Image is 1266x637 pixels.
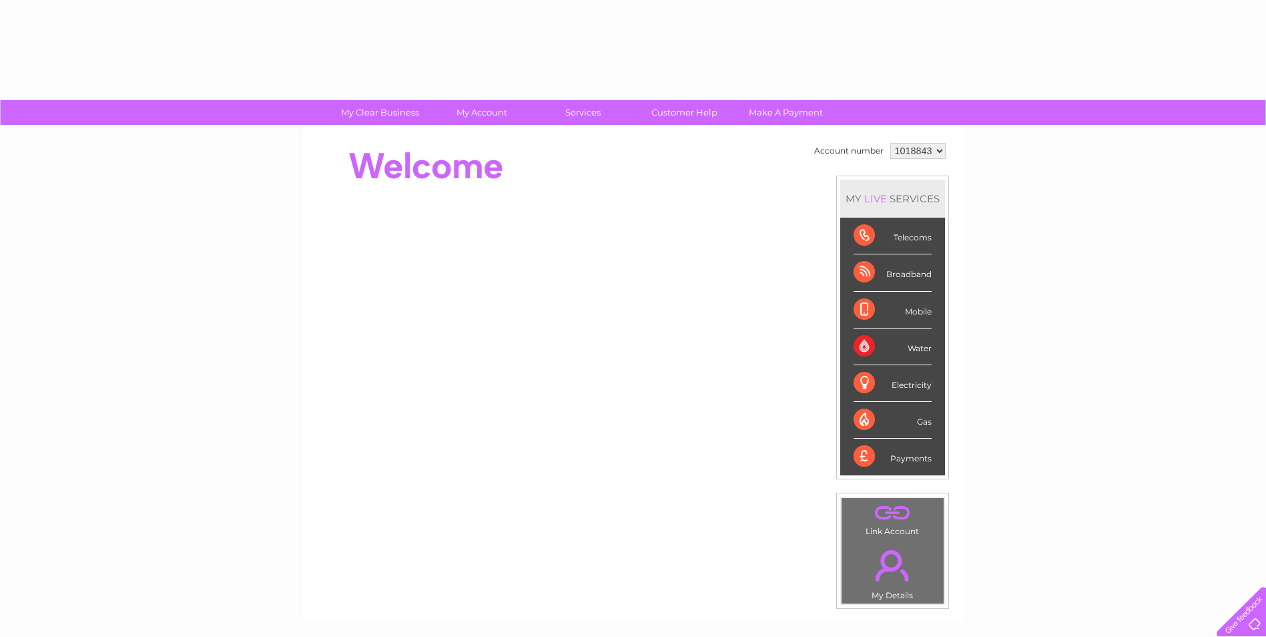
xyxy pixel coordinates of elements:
div: Broadband [854,254,932,291]
a: . [845,542,940,589]
a: Customer Help [629,100,739,125]
td: Account number [811,140,887,162]
div: Water [854,329,932,365]
td: Link Account [841,497,944,540]
a: . [845,501,940,525]
a: Make A Payment [731,100,841,125]
td: My Details [841,539,944,604]
a: My Clear Business [325,100,435,125]
div: LIVE [862,192,890,205]
div: Mobile [854,292,932,329]
a: My Account [426,100,537,125]
div: MY SERVICES [840,180,945,218]
div: Gas [854,402,932,439]
a: Services [528,100,638,125]
div: Electricity [854,365,932,402]
div: Telecoms [854,218,932,254]
div: Payments [854,439,932,475]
